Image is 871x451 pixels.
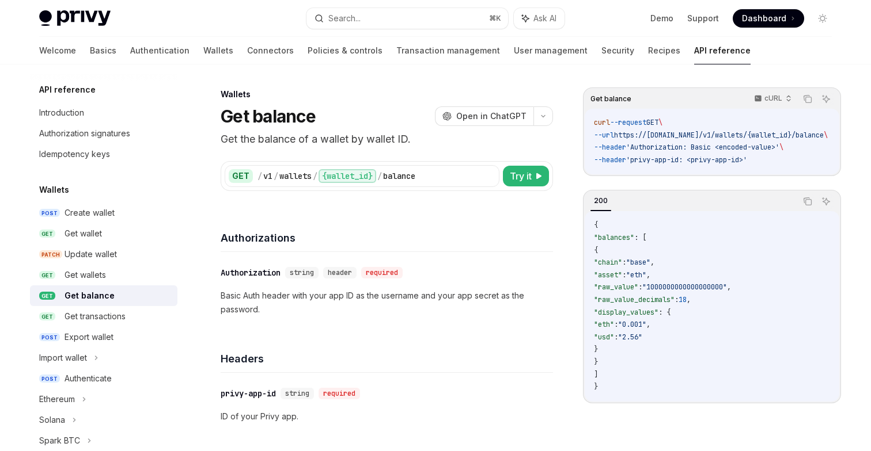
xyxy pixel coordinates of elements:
span: curl [594,118,610,127]
a: Connectors [247,37,294,64]
span: POST [39,374,60,383]
span: "asset" [594,270,622,280]
span: 'privy-app-id: <privy-app-id>' [626,155,747,165]
span: ⌘ K [489,14,501,23]
div: v1 [263,170,272,182]
button: Copy the contents from the code block [800,91,815,106]
a: POSTCreate wallet [30,202,177,223]
span: "eth" [594,320,614,329]
button: cURL [748,89,797,109]
span: { [594,220,598,230]
span: : [638,282,642,292]
a: Support [687,13,719,24]
div: required [361,267,403,278]
div: Update wallet [65,247,117,261]
button: Ask AI [819,91,834,106]
a: Welcome [39,37,76,64]
a: GETGet balance [30,285,177,306]
div: Get wallets [65,268,106,282]
a: Transaction management [396,37,500,64]
div: {wallet_id} [319,169,376,183]
span: Try it [510,169,532,183]
button: Ask AI [819,194,834,209]
div: Introduction [39,106,84,120]
span: "0.001" [618,320,646,329]
span: : [614,332,618,342]
span: : [622,258,626,267]
span: header [328,268,352,277]
span: : [622,270,626,280]
span: GET [39,292,55,300]
a: POSTExport wallet [30,327,177,347]
div: Ethereum [39,392,75,406]
div: / [313,170,317,182]
div: balance [383,170,415,182]
span: "raw_value_decimals" [594,295,675,304]
span: "raw_value" [594,282,638,292]
h5: API reference [39,83,96,97]
div: Get balance [65,289,115,303]
span: , [650,258,654,267]
div: required [319,388,360,399]
span: "usd" [594,332,614,342]
div: Import wallet [39,351,87,365]
div: Idempotency keys [39,147,110,161]
div: Search... [328,12,361,25]
a: Basics [90,37,116,64]
div: Solana [39,413,65,427]
img: light logo [39,10,111,26]
div: Get transactions [65,309,126,323]
span: { [594,246,598,255]
button: Ask AI [514,8,565,29]
span: --header [594,155,626,165]
span: } [594,382,598,391]
a: User management [514,37,588,64]
button: Search...⌘K [306,8,508,29]
div: Authorization signatures [39,127,130,140]
a: Idempotency keys [30,144,177,165]
span: ] [594,370,598,379]
span: : { [658,308,671,317]
span: \ [658,118,662,127]
h5: Wallets [39,183,69,197]
h4: Authorizations [221,230,553,246]
span: 'Authorization: Basic <encoded-value>' [626,143,779,152]
p: ID of your Privy app. [221,410,553,423]
span: } [594,357,598,366]
div: Export wallet [65,330,113,344]
a: Introduction [30,102,177,123]
a: Dashboard [733,9,804,28]
a: GETGet wallets [30,265,177,285]
div: / [274,170,278,182]
span: GET [39,312,55,321]
span: : [ [634,233,646,242]
span: GET [39,230,55,238]
span: Open in ChatGPT [456,110,527,122]
p: Get the balance of a wallet by wallet ID. [221,131,553,147]
a: Policies & controls [308,37,383,64]
span: GET [39,271,55,280]
p: Basic Auth header with your app ID as the username and your app secret as the password. [221,289,553,316]
a: POSTAuthenticate [30,368,177,389]
span: --request [610,118,646,127]
span: : [675,295,679,304]
span: 18 [679,295,687,304]
span: "base" [626,258,650,267]
h1: Get balance [221,106,316,127]
div: Authorization [221,267,281,278]
span: } [594,345,598,354]
div: Authenticate [65,372,112,385]
span: string [285,389,309,398]
span: : [614,320,618,329]
div: Get wallet [65,227,102,240]
button: Open in ChatGPT [435,106,533,126]
span: "eth" [626,270,646,280]
a: API reference [694,37,751,64]
span: Get balance [590,94,631,104]
span: PATCH [39,250,62,259]
div: wallets [279,170,312,182]
span: "chain" [594,258,622,267]
span: , [727,282,731,292]
h4: Headers [221,351,553,366]
span: string [290,268,314,277]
